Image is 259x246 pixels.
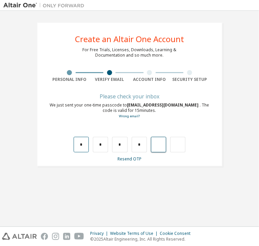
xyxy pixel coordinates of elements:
div: Cookie Consent [160,231,195,236]
div: Personal Info [50,77,90,82]
div: Privacy [90,231,110,236]
img: Altair One [3,2,88,9]
div: Create an Altair One Account [75,35,184,43]
span: [EMAIL_ADDRESS][DOMAIN_NAME] [127,102,200,108]
a: Resend OTP [118,156,141,162]
p: © 2025 Altair Engineering, Inc. All Rights Reserved. [90,236,195,242]
div: Verify Email [89,77,130,82]
div: Account Info [130,77,170,82]
img: instagram.svg [52,233,59,240]
img: youtube.svg [74,233,84,240]
div: Website Terms of Use [110,231,160,236]
div: Please check your inbox [50,94,210,98]
img: linkedin.svg [63,233,70,240]
img: altair_logo.svg [2,233,37,240]
div: We just sent your one-time passcode to . The code is valid for 15 minutes. [50,102,210,119]
div: Security Setup [170,77,210,82]
div: For Free Trials, Licenses, Downloads, Learning & Documentation and so much more. [83,47,177,58]
img: facebook.svg [41,233,48,240]
a: Go back to the registration form [119,114,140,118]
